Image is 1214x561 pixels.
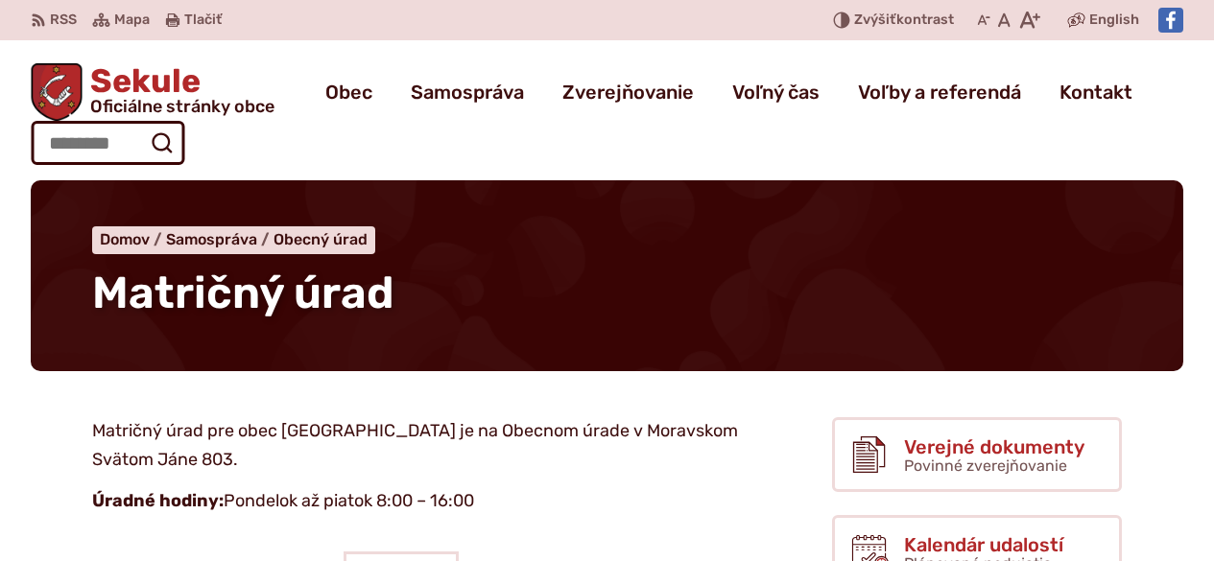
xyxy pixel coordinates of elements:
span: RSS [50,9,77,32]
span: Povinné zverejňovanie [904,456,1067,475]
span: Mapa [114,9,150,32]
span: Tlačiť [184,12,222,29]
span: Domov [100,230,150,248]
span: kontrast [854,12,954,29]
span: Zvýšiť [854,12,896,28]
a: Domov [100,230,166,248]
span: English [1089,9,1139,32]
span: Verejné dokumenty [904,436,1084,457]
a: Voľby a referendá [858,65,1021,119]
a: Logo Sekule, prejsť na domovskú stránku. [31,63,274,121]
span: Kalendár udalostí [904,534,1063,555]
a: Samospráva [166,230,274,248]
p: Pondelok až piatok 8:00 – 16:00 [92,487,774,516]
img: Prejsť na domovskú stránku [31,63,83,121]
img: Prejsť na Facebook stránku [1158,8,1183,33]
span: Matričný úrad [92,267,394,319]
a: Obecný úrad [274,230,368,248]
a: Kontakt [1059,65,1132,119]
a: English [1085,9,1143,32]
a: Obec [325,65,372,119]
a: Verejné dokumenty Povinné zverejňovanie [832,417,1122,492]
span: Samospráva [166,230,257,248]
span: Sekule [83,65,274,115]
span: Oficiálne stránky obce [90,98,274,115]
p: Matričný úrad pre obec [GEOGRAPHIC_DATA] je na Obecnom úrade v Moravskom Svätom Jáne 803. [92,417,774,474]
a: Voľný čas [732,65,820,119]
a: Samospráva [411,65,524,119]
strong: Úradné hodiny: [92,490,224,511]
a: Zverejňovanie [562,65,694,119]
